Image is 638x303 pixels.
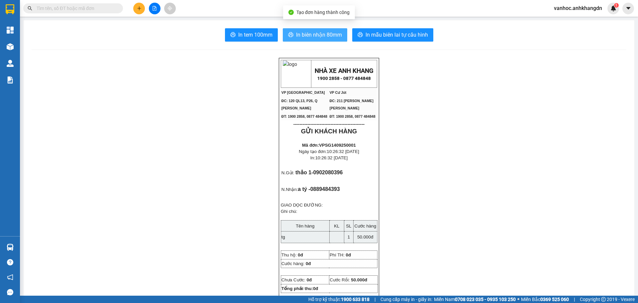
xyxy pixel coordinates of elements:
span: SL [346,224,351,228]
button: file-add [149,3,160,14]
span: printer [230,32,236,38]
img: logo-vxr [6,4,14,14]
span: | [374,296,375,303]
strong: Tổng phải thu: [281,286,318,291]
span: question-circle [7,259,13,265]
span: Cước hàng: [281,261,304,266]
button: printerIn biên nhận 80mm [283,28,347,42]
img: warehouse-icon [7,60,14,67]
span: 0đ [307,277,312,282]
strong: 0708 023 035 - 0935 103 250 [455,297,516,302]
span: Người gửi hàng [294,296,319,300]
span: caret-down [625,5,631,11]
span: copyright [601,297,606,302]
span: KL [334,224,339,228]
img: solution-icon [7,76,14,83]
span: a tý - [298,186,340,192]
strong: 1900 633 818 [341,297,370,302]
span: ĐC: 120 QL13, P26, Q [PERSON_NAME] [281,99,317,110]
span: N.Nhận: [281,187,298,192]
span: | [574,296,575,303]
strong: 0369 525 060 [540,297,569,302]
span: In: [310,155,348,160]
span: Ngày tạo đơn: [299,149,359,154]
button: printerIn mẫu biên lai tự cấu hình [352,28,433,42]
span: 0đ [346,252,351,257]
sup: 1 [614,3,619,8]
span: ĐT: 1900 2858, 0877 484848 [330,114,375,118]
span: VP Cư Jút [330,90,347,94]
span: search [28,6,32,11]
span: 0đ [306,261,311,266]
img: dashboard-icon [7,27,14,34]
img: logo [283,61,309,87]
span: NV tạo đơn [343,296,367,300]
span: check-circle [288,10,294,15]
span: Chưa Cước: [281,277,312,282]
img: warehouse-icon [7,43,14,50]
span: ĐT: 1900 2858, 0877 484848 [281,114,327,118]
strong: GỬI KHÁCH HÀNG [301,128,357,135]
span: 0889484393 [310,186,340,192]
span: N.Gửi: [281,170,294,175]
span: 0đ [313,286,318,291]
span: ĐC: 211 [PERSON_NAME] [PERSON_NAME] [330,99,373,110]
span: Thu hộ: [281,252,297,257]
button: printerIn tem 100mm [225,28,278,42]
span: 50.000đ [351,277,367,282]
span: plus [137,6,142,11]
span: Phí TH: [330,252,345,257]
span: Cước hàng [354,224,376,228]
button: plus [133,3,145,14]
span: - [311,170,343,175]
img: warehouse-icon [7,244,14,251]
span: Cung cấp máy in - giấy in: [380,296,432,303]
span: 50.000đ [357,234,373,239]
span: 0đ [298,252,303,257]
span: notification [7,274,13,280]
span: Ghi chú: [281,209,297,214]
span: In biên nhận 80mm [296,31,342,39]
input: Tìm tên, số ĐT hoặc mã đơn [37,5,115,12]
span: thảo 1 [295,170,311,175]
span: Tên hàng [296,224,314,228]
span: 0902080396 [313,170,343,175]
strong: NHÀ XE ANH KHANG [315,67,373,75]
img: icon-new-feature [610,5,616,11]
strong: Mã đơn: [302,143,356,148]
span: printer [288,32,293,38]
span: Hỗ trợ kỹ thuật: [308,296,370,303]
span: printer [358,32,363,38]
span: 1 [348,234,350,239]
span: Miền Nam [434,296,516,303]
span: In mẫu biên lai tự cấu hình [366,31,428,39]
span: 10:26:32 [DATE] [327,149,359,154]
span: vanhoc.anhkhangdn [549,4,607,12]
span: Miền Bắc [521,296,569,303]
button: aim [164,3,176,14]
span: 1 [615,3,617,8]
span: Cước Rồi: [330,277,367,282]
span: VPSG1409250001 [319,143,356,148]
strong: 1900 2858 - 0877 484848 [317,76,371,81]
span: file-add [152,6,157,11]
span: In tem 100mm [238,31,272,39]
span: GIAO DỌC ĐƯỜNG: [281,203,323,208]
span: message [7,289,13,295]
button: caret-down [622,3,634,14]
span: tg [281,234,285,239]
span: VP [GEOGRAPHIC_DATA] [281,90,325,94]
span: Tạo đơn hàng thành công [296,10,350,15]
span: aim [167,6,172,11]
span: 10:26:32 [DATE] [315,155,348,160]
span: ⚪️ [517,298,519,301]
span: ---------------------------------------------- [293,121,365,127]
